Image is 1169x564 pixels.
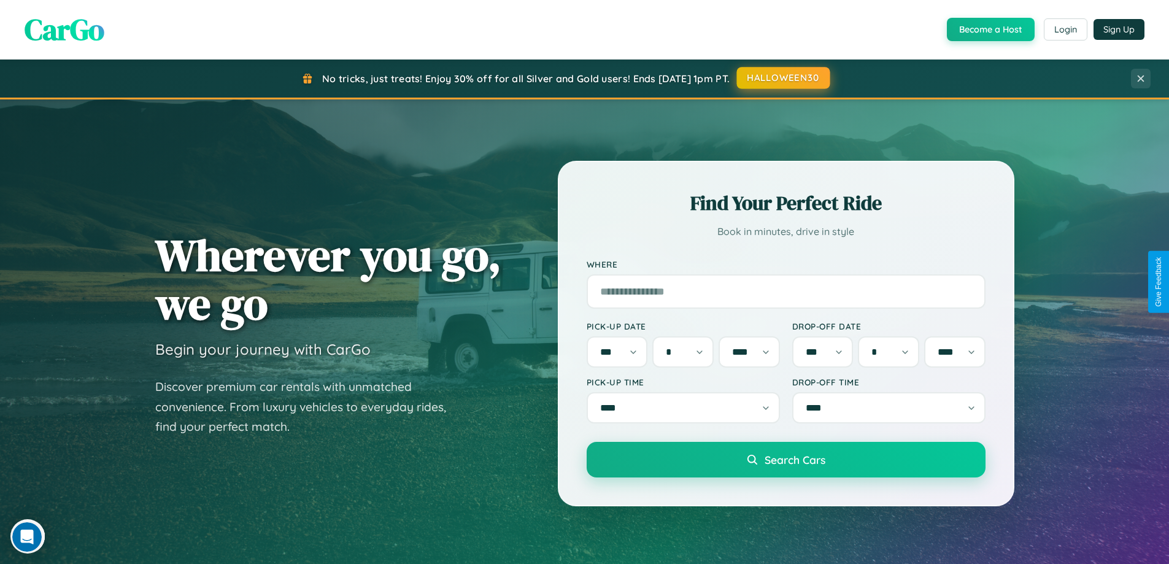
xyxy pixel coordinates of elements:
[1044,18,1087,41] button: Login
[765,453,825,466] span: Search Cars
[322,72,730,85] span: No tricks, just treats! Enjoy 30% off for all Silver and Gold users! Ends [DATE] 1pm PT.
[587,321,780,331] label: Pick-up Date
[587,442,986,477] button: Search Cars
[25,9,104,50] span: CarGo
[792,321,986,331] label: Drop-off Date
[587,259,986,269] label: Where
[155,231,501,328] h1: Wherever you go, we go
[792,377,986,387] label: Drop-off Time
[1154,257,1163,307] div: Give Feedback
[737,67,830,89] button: HALLOWEEN30
[587,190,986,217] h2: Find Your Perfect Ride
[155,377,462,437] p: Discover premium car rentals with unmatched convenience. From luxury vehicles to everyday rides, ...
[155,340,371,358] h3: Begin your journey with CarGo
[947,18,1035,41] button: Become a Host
[10,519,45,554] iframe: Intercom live chat discovery launcher
[587,377,780,387] label: Pick-up Time
[5,5,228,39] div: Open Intercom Messenger
[12,522,42,552] iframe: Intercom live chat
[1094,19,1144,40] button: Sign Up
[587,223,986,241] p: Book in minutes, drive in style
